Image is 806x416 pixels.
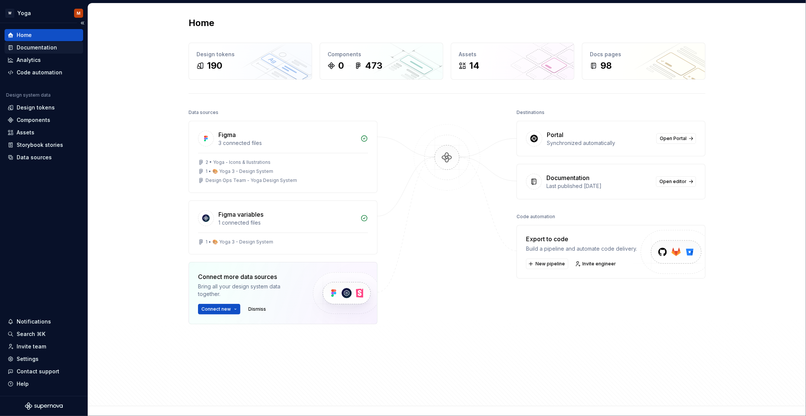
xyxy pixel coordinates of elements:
[5,378,83,390] button: Help
[573,259,619,269] a: Invite engineer
[328,51,435,58] div: Components
[517,211,555,222] div: Code automation
[17,69,62,76] div: Code automation
[582,261,616,267] span: Invite engineer
[17,355,39,363] div: Settings
[547,139,652,147] div: Synchronized automatically
[526,245,637,253] div: Build a pipeline and automate code delivery.
[600,60,612,72] div: 98
[5,114,83,126] a: Components
[5,66,83,79] a: Code automation
[2,5,86,21] button: WYogaM
[5,353,83,365] a: Settings
[546,173,589,182] div: Documentation
[17,56,41,64] div: Analytics
[17,31,32,39] div: Home
[201,306,231,312] span: Connect new
[656,133,696,144] a: Open Portal
[25,402,63,410] svg: Supernova Logo
[218,210,263,219] div: Figma variables
[206,177,297,183] div: Design Ops Team - Yoga Design System
[5,102,83,114] a: Design tokens
[196,51,304,58] div: Design tokens
[660,136,687,142] span: Open Portal
[189,107,218,118] div: Data sources
[659,179,687,185] span: Open editor
[17,368,59,375] div: Contact support
[5,42,83,54] a: Documentation
[189,200,377,254] a: Figma variables1 connected files1 • 🎨 Yoga 3 - Design System
[365,60,382,72] div: 473
[5,365,83,377] button: Contact support
[590,51,698,58] div: Docs pages
[218,130,236,139] div: Figma
[5,139,83,151] a: Storybook stories
[582,43,705,80] a: Docs pages98
[5,54,83,66] a: Analytics
[5,316,83,328] button: Notifications
[248,306,266,312] span: Dismiss
[17,9,31,17] div: Yoga
[5,151,83,163] a: Data sources
[206,159,271,165] div: 2 • Yoga - Icons & Ilustrations
[206,239,273,245] div: 1 • 🎨 Yoga 3 - Design System
[338,60,344,72] div: 0
[535,261,565,267] span: New pipeline
[206,168,273,174] div: 1 • 🎨 Yoga 3 - Design System
[218,139,356,147] div: 3 connected files
[189,17,214,29] h2: Home
[198,272,300,281] div: Connect more data sources
[5,29,83,41] a: Home
[451,43,574,80] a: Assets14
[17,141,63,149] div: Storybook stories
[17,129,34,136] div: Assets
[17,330,45,338] div: Search ⌘K
[17,116,50,124] div: Components
[469,60,480,72] div: 14
[218,219,356,226] div: 1 connected files
[17,104,55,111] div: Design tokens
[5,341,83,353] a: Invite team
[17,154,52,161] div: Data sources
[77,18,88,28] button: Collapse sidebar
[320,43,443,80] a: Components0473
[189,43,312,80] a: Design tokens190
[17,343,46,350] div: Invite team
[17,44,57,51] div: Documentation
[6,92,51,98] div: Design system data
[5,9,14,18] div: W
[198,304,240,314] button: Connect new
[198,283,300,298] div: Bring all your design system data together.
[517,107,545,118] div: Destinations
[77,10,80,16] div: M
[17,380,29,388] div: Help
[656,176,696,187] a: Open editor
[5,126,83,139] a: Assets
[17,318,51,325] div: Notifications
[546,182,651,190] div: Last published [DATE]
[189,121,377,193] a: Figma3 connected files2 • Yoga - Icons & Ilustrations1 • 🎨 Yoga 3 - Design SystemDesign Ops Team ...
[245,304,269,314] button: Dismiss
[459,51,566,58] div: Assets
[207,60,222,72] div: 190
[526,259,568,269] button: New pipeline
[526,234,637,243] div: Export to code
[5,328,83,340] button: Search ⌘K
[547,130,563,139] div: Portal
